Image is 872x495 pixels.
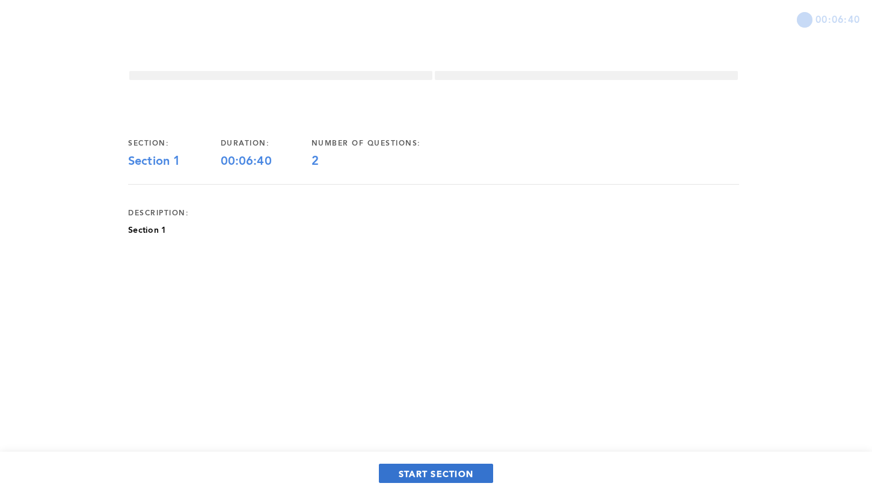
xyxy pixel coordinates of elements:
[815,12,860,26] span: 00:06:40
[128,209,189,218] div: description:
[312,155,461,169] div: 2
[379,464,493,483] button: START SECTION
[399,468,473,479] span: START SECTION
[312,139,461,149] div: number of questions:
[221,139,312,149] div: duration:
[221,155,312,169] div: 00:06:40
[128,139,221,149] div: section:
[128,155,221,169] div: Section 1
[128,224,166,236] p: Section 1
